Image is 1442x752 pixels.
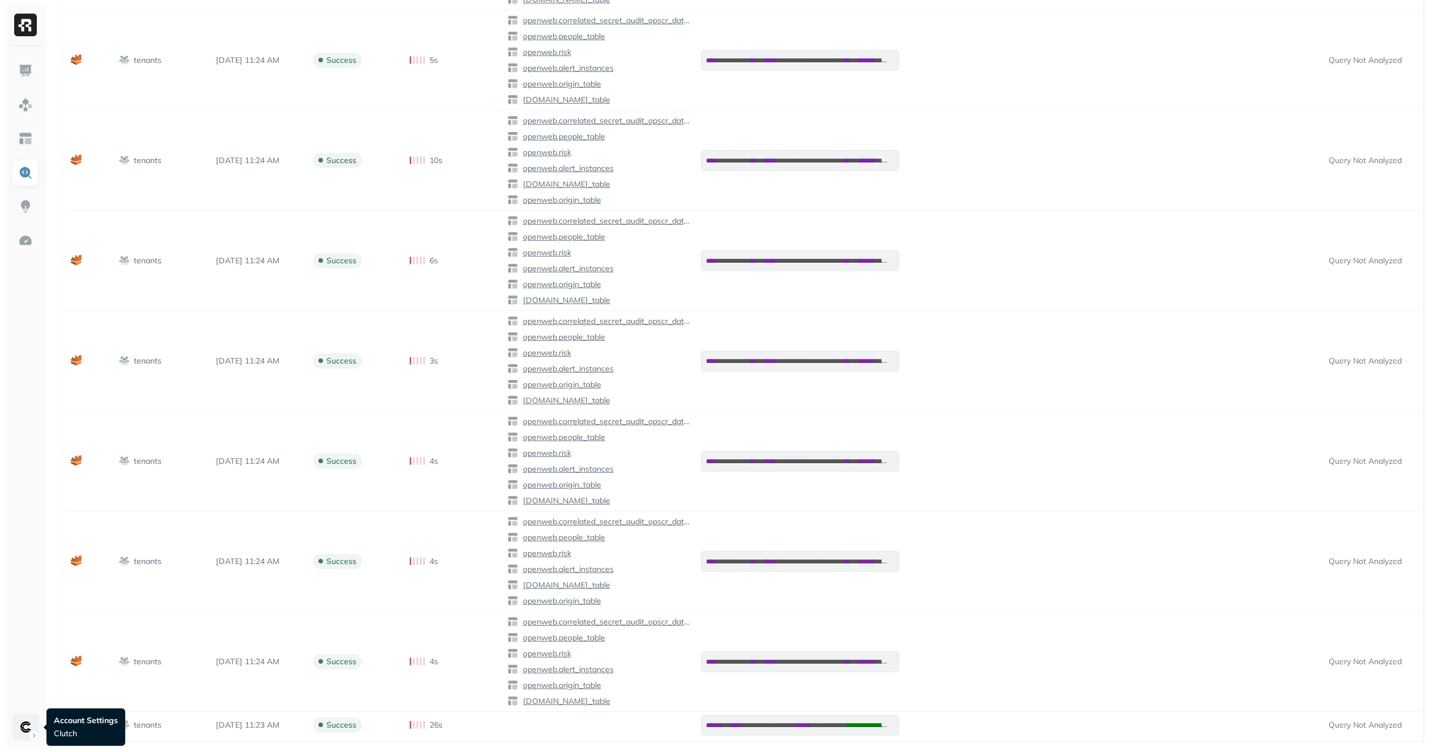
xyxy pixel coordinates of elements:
p: openweb.risk [521,147,571,158]
a: openweb.risk [518,348,571,358]
a: openweb.risk [518,147,571,158]
p: Query Not Analyzed [1329,356,1414,366]
a: [DOMAIN_NAME]_table [518,395,610,406]
p: openweb.alert_instances [521,464,614,475]
img: table [507,347,518,358]
p: Sep 18, 2025 11:24 AM [216,456,301,467]
p: 4s [429,656,438,667]
a: [DOMAIN_NAME]_table [518,696,610,707]
p: tenants [134,356,161,366]
a: openweb.correlated_secret_audit_opscr_datatypes [518,416,690,427]
img: table [507,447,518,459]
img: table [507,331,518,343]
a: openweb.alert_instances [518,163,614,174]
p: tenants [134,720,161,730]
p: openweb.risk [521,448,571,459]
img: table [507,431,518,443]
p: openweb.alert_instances [521,364,614,374]
img: table [507,15,518,26]
p: openweb.correlated_secret_audit_opscr_datatypes [521,316,690,327]
img: table [507,315,518,327]
p: openweb.correlated_secret_audit_opscr_datatypes [521,617,690,627]
p: 10s [429,155,443,166]
p: tenants [134,255,161,266]
img: table [507,680,518,691]
a: openweb.people_table [518,432,605,443]
p: Sep 18, 2025 11:23 AM [216,720,301,730]
p: success [326,556,356,567]
a: openweb.correlated_secret_audit_opscr_datatypes [518,116,690,126]
img: table [507,294,518,306]
a: [DOMAIN_NAME]_table [518,495,610,506]
a: openweb.origin_table [518,279,601,290]
a: openweb.people_table [518,332,605,343]
p: openweb.origin_table [521,195,601,206]
img: table [507,532,518,543]
img: table [507,379,518,390]
img: table [507,163,518,174]
p: Query Not Analyzed [1329,55,1414,66]
p: success [326,456,356,467]
img: table [507,579,518,591]
img: table [507,194,518,206]
img: table [507,215,518,227]
img: table [507,263,518,274]
a: openweb.alert_instances [518,464,614,475]
p: Sep 18, 2025 11:24 AM [216,356,301,366]
p: tenants [134,155,161,166]
p: openweb.origin_table [521,379,601,390]
a: openweb.alert_instances [518,364,614,374]
img: table [507,495,518,506]
img: table [507,279,518,290]
p: openweb.alert_instances [521,664,614,675]
a: openweb.risk [518,648,571,659]
p: [DOMAIN_NAME]_table [521,696,610,707]
a: openweb.origin_table [518,379,601,390]
p: [DOMAIN_NAME]_table [521,580,610,591]
p: openweb.origin_table [521,480,601,490]
p: Query Not Analyzed [1329,255,1414,266]
a: openweb.risk [518,247,571,258]
p: Sep 18, 2025 11:24 AM [216,155,301,166]
a: openweb.risk [518,448,571,459]
p: openweb.origin_table [521,79,601,89]
p: openweb.correlated_secret_audit_opscr_datatypes [521,416,690,427]
p: [DOMAIN_NAME]_table [521,295,610,306]
a: openweb.origin_table [518,480,601,490]
p: openweb.people_table [521,131,605,142]
a: openweb.people_table [518,633,605,643]
p: openweb.people_table [521,432,605,443]
a: openweb.alert_instances [518,664,614,675]
img: table [507,548,518,559]
img: table [507,46,518,58]
img: Clutch [18,719,33,735]
a: openweb.origin_table [518,596,601,606]
p: Account Settings [54,715,118,726]
p: [DOMAIN_NAME]_table [521,95,610,105]
img: table [507,664,518,675]
a: [DOMAIN_NAME]_table [518,95,610,105]
p: openweb.people_table [521,31,605,42]
p: 3s [429,356,438,366]
img: table [507,62,518,74]
img: table [507,463,518,475]
a: openweb.alert_instances [518,263,614,274]
p: tenants [134,456,161,467]
a: openweb.correlated_secret_audit_opscr_datatypes [518,516,690,527]
p: openweb.risk [521,47,571,58]
img: Assets [18,97,33,112]
img: table [507,78,518,89]
img: table [507,616,518,627]
p: Query Not Analyzed [1329,456,1414,467]
p: openweb.risk [521,648,571,659]
img: table [507,94,518,105]
img: table [507,416,518,427]
img: table [507,595,518,606]
p: openweb.risk [521,548,571,559]
p: Sep 18, 2025 11:24 AM [216,255,301,266]
img: table [507,178,518,190]
a: [DOMAIN_NAME]_table [518,295,610,306]
a: openweb.alert_instances [518,564,614,575]
p: success [326,356,356,366]
p: [DOMAIN_NAME]_table [521,395,610,406]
